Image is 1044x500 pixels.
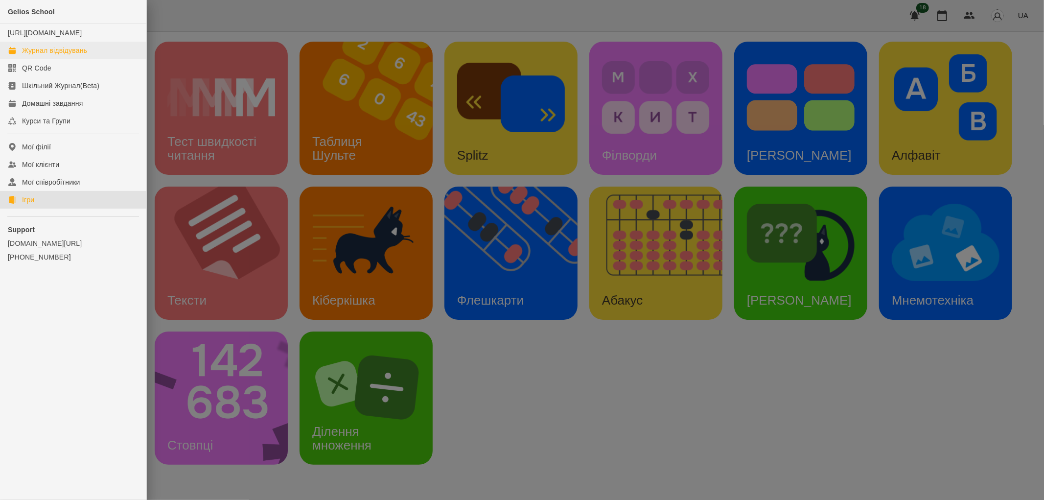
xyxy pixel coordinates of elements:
[22,98,83,108] div: Домашні завдання
[22,142,51,152] div: Мої філії
[22,116,70,126] div: Курси та Групи
[8,29,82,37] a: [URL][DOMAIN_NAME]
[22,63,51,73] div: QR Code
[22,160,59,169] div: Мої клієнти
[8,8,55,16] span: Gelios School
[8,225,139,235] p: Support
[22,195,34,205] div: Ігри
[8,238,139,248] a: [DOMAIN_NAME][URL]
[22,81,99,91] div: Шкільний Журнал(Beta)
[22,177,80,187] div: Мої співробітники
[8,252,139,262] a: [PHONE_NUMBER]
[22,46,87,55] div: Журнал відвідувань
